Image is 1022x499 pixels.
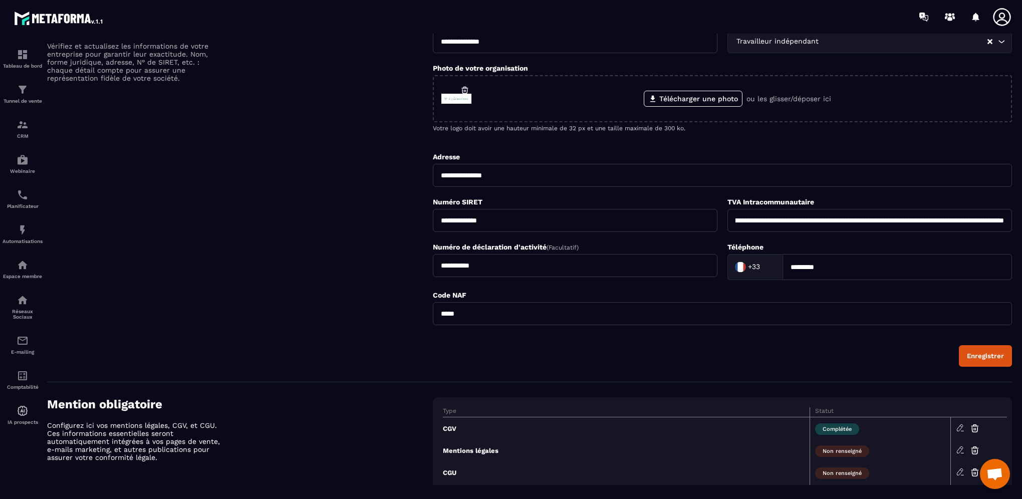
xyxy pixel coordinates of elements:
p: Planificateur [3,203,43,209]
td: CGU [443,461,810,483]
label: Photo de votre organisation [433,64,528,72]
p: Tunnel de vente [3,98,43,104]
p: ou les glisser/déposer ici [746,95,831,103]
a: automationsautomationsWebinaire [3,146,43,181]
p: IA prospects [3,419,43,425]
div: Search for option [727,254,783,280]
input: Search for option [821,36,986,47]
label: Code NAF [433,291,466,299]
span: +33 [748,262,760,272]
img: Country Flag [730,257,750,277]
td: CGV [443,417,810,440]
a: formationformationCRM [3,111,43,146]
p: CRM [3,133,43,139]
span: (Facultatif) [547,244,579,251]
a: social-networksocial-networkRéseaux Sociaux [3,287,43,327]
img: automations [17,154,29,166]
img: logo [14,9,104,27]
span: Complétée [815,423,859,435]
a: formationformationTunnel de vente [3,76,43,111]
img: scheduler [17,189,29,201]
p: Votre logo doit avoir une hauteur minimale de 32 px et une taille maximale de 300 ko. [433,125,1012,132]
td: Mentions légales [443,439,810,461]
p: Configurez ici vos mentions légales, CGV, et CGU. Ces informations essentielles seront automatiqu... [47,421,222,461]
p: Réseaux Sociaux [3,309,43,320]
th: Statut [810,407,950,417]
span: Non renseigné [815,445,869,457]
a: formationformationTableau de bord [3,41,43,76]
img: formation [17,49,29,61]
button: Clear Selected [987,38,992,46]
img: automations [17,405,29,417]
img: formation [17,84,29,96]
label: TVA Intracommunautaire [727,198,814,206]
p: Automatisations [3,238,43,244]
img: formation [17,119,29,131]
div: Enregistrer [967,352,1004,360]
span: Travailleur indépendant [734,36,821,47]
h4: Mention obligatoire [47,397,433,411]
img: automations [17,224,29,236]
a: emailemailE-mailing [3,327,43,362]
label: Numéro SIRET [433,198,482,206]
a: automationsautomationsEspace membre [3,252,43,287]
p: Espace membre [3,274,43,279]
p: Comptabilité [3,384,43,390]
img: email [17,335,29,347]
img: accountant [17,370,29,382]
img: automations [17,259,29,271]
th: Type [443,407,810,417]
label: Téléphone [727,243,763,251]
a: schedulerschedulerPlanificateur [3,181,43,216]
button: Enregistrer [959,345,1012,367]
a: accountantaccountantComptabilité [3,362,43,397]
label: Adresse [433,153,460,161]
a: automationsautomationsAutomatisations [3,216,43,252]
label: Numéro de déclaration d'activité [433,243,579,251]
p: E-mailing [3,349,43,355]
span: Non renseigné [815,467,869,479]
p: Vérifiez et actualisez les informations de votre entreprise pour garantir leur exactitude. Nom, f... [47,42,222,82]
label: Télécharger une photo [644,91,742,107]
img: social-network [17,294,29,306]
input: Search for option [762,260,772,275]
p: Tableau de bord [3,63,43,69]
div: Search for option [727,30,1012,53]
a: Ouvrir le chat [980,459,1010,489]
p: Webinaire [3,168,43,174]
